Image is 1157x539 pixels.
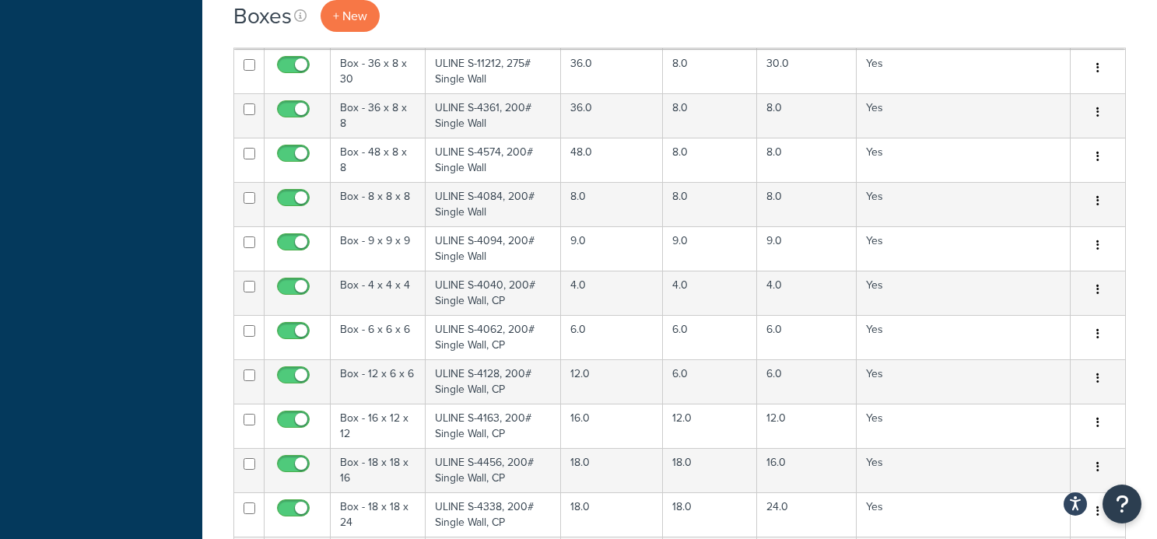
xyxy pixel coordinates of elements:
[1103,485,1141,523] button: Open Resource Center
[331,359,426,404] td: Box - 12 x 6 x 6
[757,49,857,93] td: 30.0
[331,93,426,138] td: Box - 36 x 8 x 8
[757,492,857,537] td: 24.0
[663,93,757,138] td: 8.0
[331,49,426,93] td: Box - 36 x 8 x 30
[663,448,757,492] td: 18.0
[331,492,426,537] td: Box - 18 x 18 x 24
[331,226,426,271] td: Box - 9 x 9 x 9
[663,359,757,404] td: 6.0
[757,182,857,226] td: 8.0
[561,448,663,492] td: 18.0
[331,315,426,359] td: Box - 6 x 6 x 6
[561,93,663,138] td: 36.0
[857,138,1071,182] td: Yes
[857,182,1071,226] td: Yes
[857,359,1071,404] td: Yes
[561,271,663,315] td: 4.0
[757,404,857,448] td: 12.0
[857,448,1071,492] td: Yes
[426,93,561,138] td: ULINE S-4361, 200# Single Wall
[663,271,757,315] td: 4.0
[426,271,561,315] td: ULINE S-4040, 200# Single Wall, CP
[561,315,663,359] td: 6.0
[561,359,663,404] td: 12.0
[426,448,561,492] td: ULINE S-4456, 200# Single Wall, CP
[561,49,663,93] td: 36.0
[426,359,561,404] td: ULINE S-4128, 200# Single Wall, CP
[663,404,757,448] td: 12.0
[757,226,857,271] td: 9.0
[857,93,1071,138] td: Yes
[561,226,663,271] td: 9.0
[663,226,757,271] td: 9.0
[757,93,857,138] td: 8.0
[331,404,426,448] td: Box - 16 x 12 x 12
[857,226,1071,271] td: Yes
[663,138,757,182] td: 8.0
[663,182,757,226] td: 8.0
[561,138,663,182] td: 48.0
[757,271,857,315] td: 4.0
[757,359,857,404] td: 6.0
[757,138,857,182] td: 8.0
[426,138,561,182] td: ULINE S-4574, 200# Single Wall
[426,182,561,226] td: ULINE S-4084, 200# Single Wall
[333,7,367,25] span: + New
[426,404,561,448] td: ULINE S-4163, 200# Single Wall, CP
[331,448,426,492] td: Box - 18 x 18 x 16
[857,404,1071,448] td: Yes
[561,182,663,226] td: 8.0
[426,49,561,93] td: ULINE S-11212, 275# Single Wall
[663,492,757,537] td: 18.0
[331,271,426,315] td: Box - 4 x 4 x 4
[663,315,757,359] td: 6.0
[426,315,561,359] td: ULINE S-4062, 200# Single Wall, CP
[233,1,292,31] h1: Boxes
[561,404,663,448] td: 16.0
[331,182,426,226] td: Box - 8 x 8 x 8
[857,49,1071,93] td: Yes
[757,448,857,492] td: 16.0
[426,226,561,271] td: ULINE S-4094, 200# Single Wall
[331,138,426,182] td: Box - 48 x 8 x 8
[857,271,1071,315] td: Yes
[857,492,1071,537] td: Yes
[757,315,857,359] td: 6.0
[663,49,757,93] td: 8.0
[561,492,663,537] td: 18.0
[426,492,561,537] td: ULINE S-4338, 200# Single Wall, CP
[857,315,1071,359] td: Yes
